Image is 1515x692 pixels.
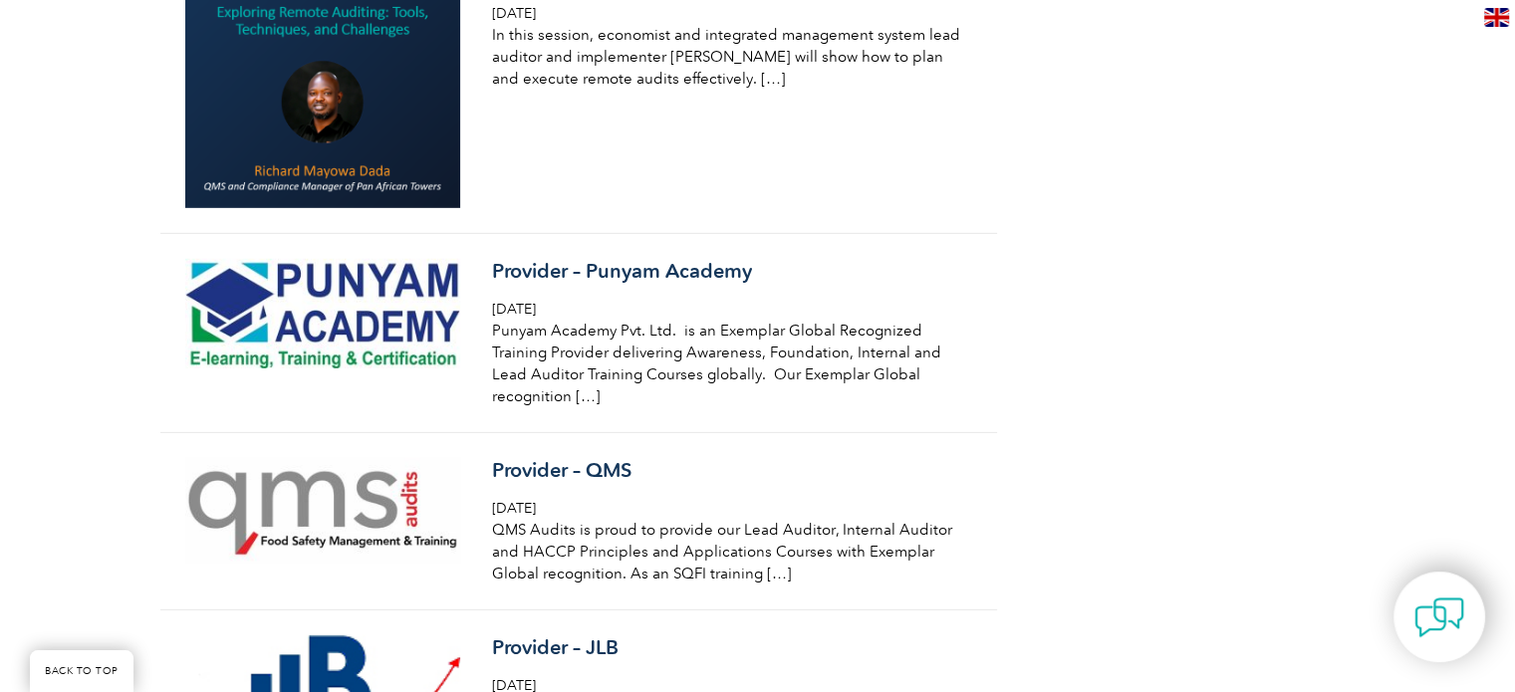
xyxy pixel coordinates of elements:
[492,24,964,90] p: In this session, economist and integrated management system lead auditor and implementer [PERSON_...
[492,320,964,407] p: Punyam Academy Pvt. Ltd. is an Exemplar Global Recognized Training Provider delivering Awareness,...
[492,635,964,660] h3: Provider – JLB
[185,458,461,564] img: Capture-768x295-1-300x115.jpg
[185,259,461,369] img: PunyamAcademy.com_logo-300x120.jpg
[492,458,964,483] h3: Provider – QMS
[1484,8,1509,27] img: en
[492,259,964,284] h3: Provider – Punyam Academy
[30,650,133,692] a: BACK TO TOP
[1414,592,1464,642] img: contact-chat.png
[160,234,997,433] a: Provider – Punyam Academy [DATE] Punyam Academy Pvt. Ltd. is an Exemplar Global Recognized Traini...
[160,433,997,610] a: Provider – QMS [DATE] QMS Audits is proud to provide our Lead Auditor, Internal Auditor and HACCP...
[492,519,964,584] p: QMS Audits is proud to provide our Lead Auditor, Internal Auditor and HACCP Principles and Applic...
[492,5,536,22] span: [DATE]
[492,500,536,517] span: [DATE]
[492,301,536,318] span: [DATE]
